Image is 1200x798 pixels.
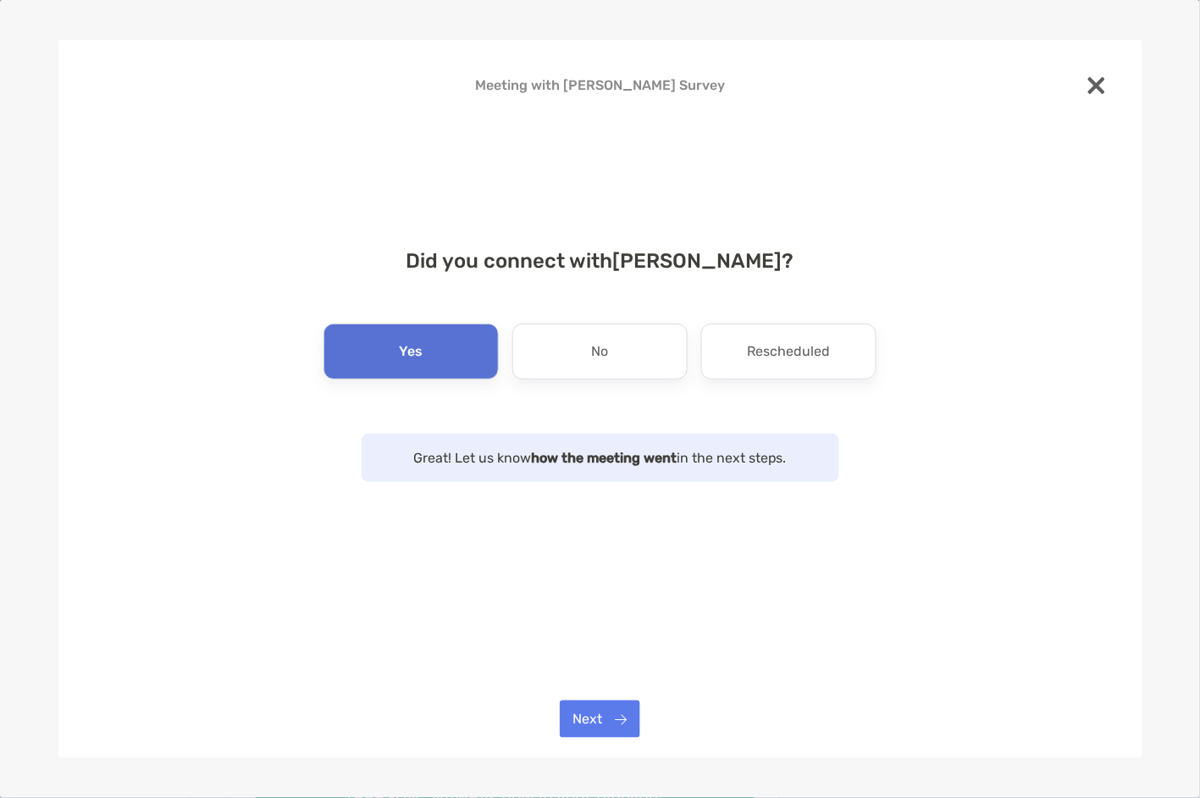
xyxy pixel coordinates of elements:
img: close modal [1088,77,1105,94]
h4: Meeting with [PERSON_NAME] Survey [86,77,1115,93]
p: Great! Let us know in the next steps. [379,447,822,468]
p: Rescheduled [748,338,831,365]
button: Next [560,701,640,738]
strong: how the meeting went [531,450,677,466]
h4: Did you connect with [PERSON_NAME] ? [86,249,1115,273]
p: Yes [399,338,423,365]
p: No [591,338,608,365]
